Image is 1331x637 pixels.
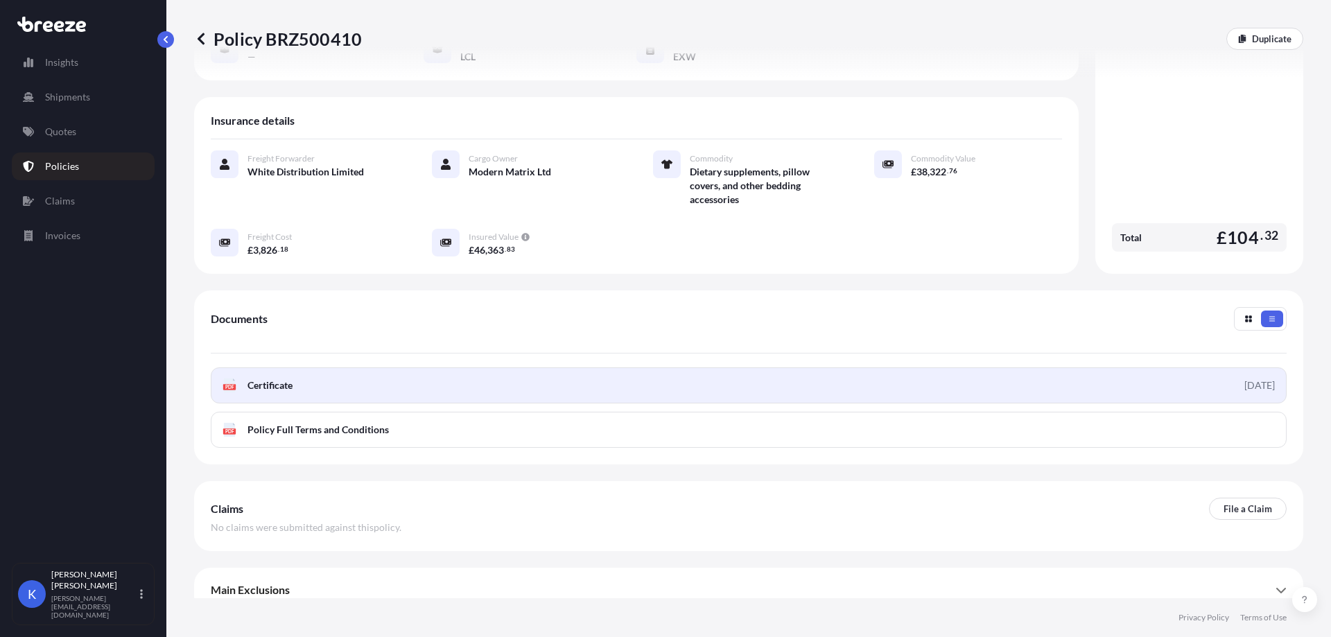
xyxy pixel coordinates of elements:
div: Main Exclusions [211,573,1287,607]
span: 826 [261,245,277,255]
span: , [928,167,930,177]
span: 322 [930,167,946,177]
p: Policies [45,159,79,173]
span: . [278,247,279,252]
a: Terms of Use [1240,612,1287,623]
a: PDFCertificate[DATE] [211,367,1287,403]
span: Policy Full Terms and Conditions [247,423,389,437]
p: [PERSON_NAME] [PERSON_NAME] [51,569,137,591]
a: Shipments [12,83,155,111]
span: 104 [1227,229,1259,246]
span: Freight Forwarder [247,153,315,164]
span: 46 [474,245,485,255]
span: Insurance details [211,114,295,128]
span: Main Exclusions [211,583,290,597]
p: [PERSON_NAME][EMAIL_ADDRESS][DOMAIN_NAME] [51,594,137,619]
span: Documents [211,312,268,326]
span: 38 [916,167,928,177]
span: 76 [949,168,957,173]
div: [DATE] [1244,378,1275,392]
span: Commodity Value [911,153,975,164]
span: 18 [280,247,288,252]
span: £ [911,167,916,177]
span: 363 [487,245,504,255]
a: Insights [12,49,155,76]
span: £ [1217,229,1227,246]
span: Freight Cost [247,232,292,243]
span: Total [1120,231,1142,245]
text: PDF [225,385,234,390]
span: Dietary supplements, pillow covers, and other bedding accessories [690,165,841,207]
span: . [505,247,506,252]
p: Insights [45,55,78,69]
text: PDF [225,429,234,434]
a: Policies [12,152,155,180]
span: . [1260,232,1263,240]
a: Claims [12,187,155,215]
a: Privacy Policy [1178,612,1229,623]
span: , [259,245,261,255]
a: PDFPolicy Full Terms and Conditions [211,412,1287,448]
span: 3 [253,245,259,255]
span: Modern Matrix Ltd [469,165,551,179]
p: Duplicate [1252,32,1291,46]
p: Policy BRZ500410 [194,28,362,50]
span: 32 [1264,232,1278,240]
span: 83 [507,247,515,252]
a: Invoices [12,222,155,250]
a: File a Claim [1209,498,1287,520]
p: Claims [45,194,75,208]
span: White Distribution Limited [247,165,364,179]
span: K [28,587,36,601]
a: Duplicate [1226,28,1303,50]
span: £ [247,245,253,255]
p: File a Claim [1224,502,1272,516]
span: £ [469,245,474,255]
a: Quotes [12,118,155,146]
span: , [485,245,487,255]
span: No claims were submitted against this policy . [211,521,401,534]
span: Commodity [690,153,733,164]
p: Shipments [45,90,90,104]
span: . [947,168,948,173]
span: Certificate [247,378,293,392]
p: Quotes [45,125,76,139]
p: Invoices [45,229,80,243]
span: Cargo Owner [469,153,518,164]
span: Claims [211,502,243,516]
span: Insured Value [469,232,519,243]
